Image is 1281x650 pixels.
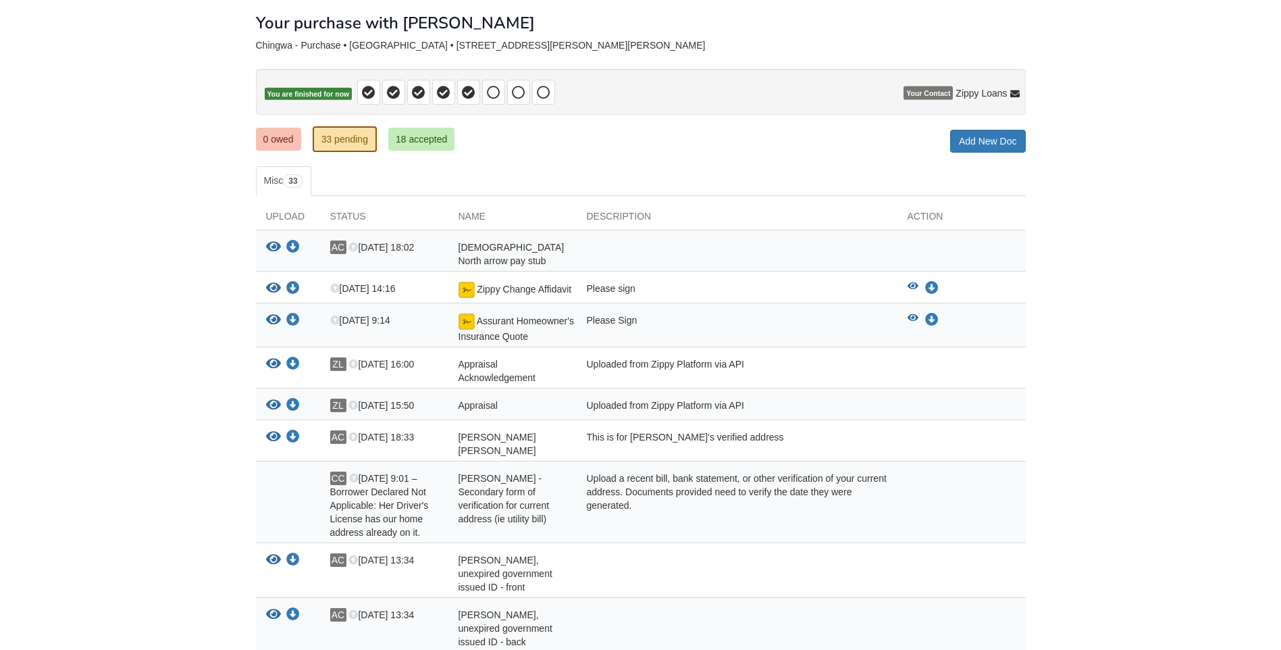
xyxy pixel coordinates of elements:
button: View Appraisal [266,399,281,413]
span: ZL [330,357,346,371]
div: Status [320,209,448,230]
span: ZL [330,399,346,412]
span: Appraisal Acknowledgement [459,359,535,383]
span: [DEMOGRAPHIC_DATA] North arrow pay stub [459,242,565,266]
a: Download Zippy Change Affidavit [286,284,300,295]
button: View Assurant Homeowner's Insurance Quote [908,314,918,327]
div: Upload a recent bill, bank statement, or other verification of your current address. Documents pr... [577,472,897,539]
span: AC [330,241,346,254]
div: Description [577,209,897,230]
a: Download Carlistie Chingwa - Valid, unexpired government issued ID - back [286,610,300,621]
a: Download Assurant Homeowner's Insurance Quote [925,315,939,326]
span: You are finished for now [265,88,352,101]
a: Misc [256,166,311,196]
a: 0 owed [256,128,301,151]
span: [DATE] 16:00 [348,359,414,370]
img: Document fully signed [459,282,475,298]
div: Action [897,209,1026,230]
h1: Your purchase with [PERSON_NAME] [256,14,535,32]
span: [DATE] 18:02 [348,242,414,253]
span: [PERSON_NAME] - Secondary form of verification for current address (ie utility bill) [459,473,550,524]
span: [DATE] 13:34 [348,609,414,620]
span: CC [330,472,346,485]
div: Name [448,209,577,230]
button: View Appraisal Acknowledgement [266,357,281,372]
span: Zippy Loans [956,86,1007,100]
span: [DATE] 13:34 [348,555,414,566]
button: View Carlistie Chingwa - Valid, unexpired government issued ID - front [266,553,281,568]
a: Download Carlistie North arrow pay stub [286,243,300,253]
button: View Carlistie North arrow pay stub [266,241,281,255]
a: Download carly bill [286,432,300,443]
span: AC [330,553,346,567]
a: Download Appraisal Acknowledgement [286,359,300,370]
button: View carly bill [266,430,281,445]
div: This is for [PERSON_NAME]'s verified address [577,430,897,457]
span: AC [330,608,346,622]
div: Uploaded from Zippy Platform via API [577,399,897,416]
span: Zippy Change Affidavit [477,284,571,295]
a: Download Appraisal [286,401,300,411]
button: View Zippy Change Affidavit [908,282,918,295]
span: [DATE] 14:16 [330,283,396,294]
div: Please Sign [577,314,897,343]
img: Document fully signed [459,314,475,330]
span: [DATE] 18:33 [348,432,414,443]
span: 33 [283,174,303,188]
span: Your Contact [904,86,953,100]
span: Appraisal [459,400,498,411]
div: Chingwa - Purchase • [GEOGRAPHIC_DATA] • [STREET_ADDRESS][PERSON_NAME][PERSON_NAME] [256,40,1026,51]
span: [DATE] 15:50 [348,400,414,411]
button: View Carlistie Chingwa - Valid, unexpired government issued ID - back [266,608,281,622]
div: Upload [256,209,320,230]
span: [PERSON_NAME], unexpired government issued ID - back [459,609,552,647]
button: View Assurant Homeowner's Insurance Quote [266,314,281,328]
div: Uploaded from Zippy Platform via API [577,357,897,384]
a: Download Carlistie Chingwa - Valid, unexpired government issued ID - front [286,555,300,566]
a: 18 accepted [388,128,454,151]
a: 33 pending [313,126,377,152]
span: [PERSON_NAME], unexpired government issued ID - front [459,555,552,593]
div: Please sign [577,282,897,299]
button: View Zippy Change Affidavit [266,282,281,296]
a: Add New Doc [950,130,1026,153]
span: [PERSON_NAME] [PERSON_NAME] [459,432,536,456]
span: [DATE] 9:01 – Borrower Declared Not Applicable: Her Driver's License has our home address already... [330,473,429,538]
a: Download Zippy Change Affidavit [925,283,939,294]
span: [DATE] 9:14 [330,315,390,326]
span: Assurant Homeowner's Insurance Quote [459,316,574,342]
a: Download Assurant Homeowner's Insurance Quote [286,316,300,326]
span: AC [330,430,346,444]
